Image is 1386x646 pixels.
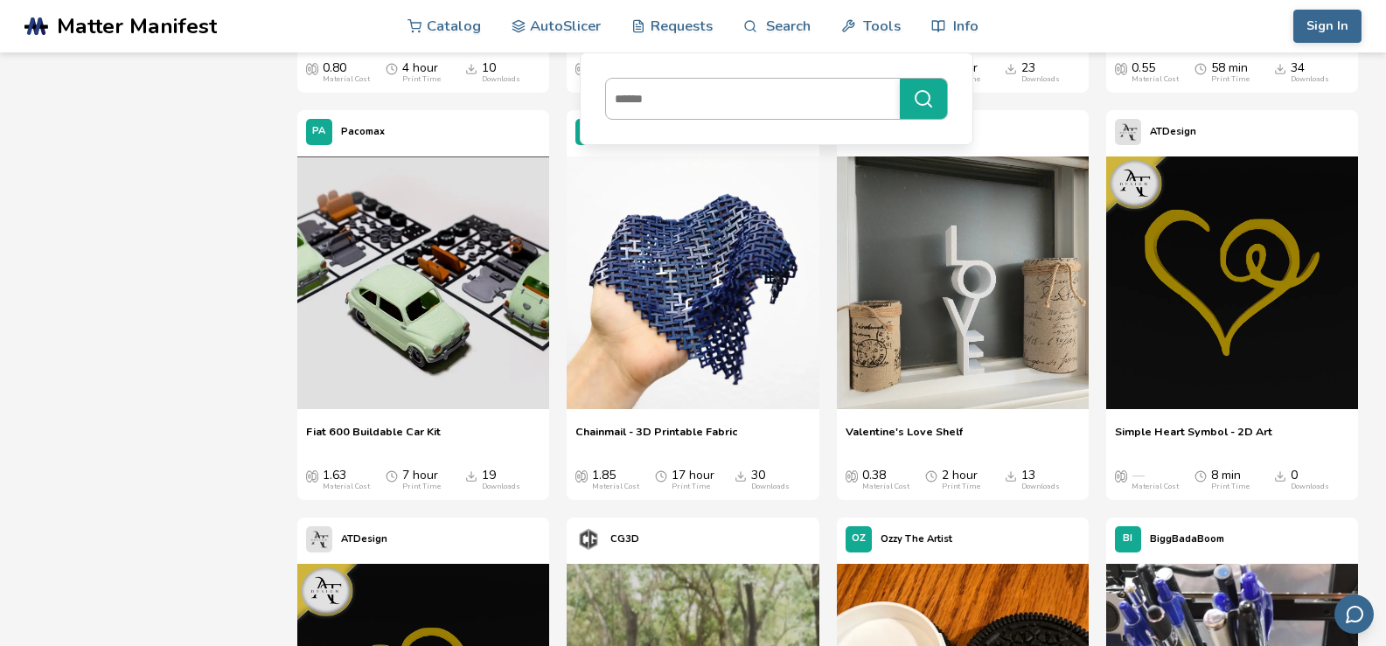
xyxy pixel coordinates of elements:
[672,469,714,491] div: 17 hour
[1211,483,1250,491] div: Print Time
[1150,122,1196,141] p: ATDesign
[1132,469,1144,483] span: —
[323,469,370,491] div: 1.63
[1132,61,1179,84] div: 0.55
[482,61,520,84] div: 10
[1211,75,1250,84] div: Print Time
[942,469,980,491] div: 2 hour
[386,61,398,75] span: Average Print Time
[1115,469,1127,483] span: Average Cost
[575,61,588,75] span: Average Cost
[386,469,398,483] span: Average Print Time
[323,61,370,84] div: 0.80
[306,526,332,552] img: ATDesign's profile
[1021,75,1060,84] div: Downloads
[846,425,963,451] a: Valentine's Love Shelf
[862,483,909,491] div: Material Cost
[306,425,441,451] a: Fiat 600 Buildable Car Kit
[1194,61,1207,75] span: Average Print Time
[482,483,520,491] div: Downloads
[1115,61,1127,75] span: Average Cost
[735,469,747,483] span: Downloads
[1005,469,1017,483] span: Downloads
[1115,119,1141,145] img: ATDesign's profile
[881,530,952,548] p: Ozzy The Artist
[1291,61,1329,84] div: 34
[610,530,639,548] p: CG3D
[1291,469,1329,491] div: 0
[1334,594,1374,634] button: Send feedback via email
[1106,110,1205,154] a: ATDesign's profileATDesign
[751,483,790,491] div: Downloads
[402,61,441,84] div: 4 hour
[1123,533,1132,545] span: BI
[297,517,396,561] a: ATDesign's profileATDesign
[402,469,441,491] div: 7 hour
[402,75,441,84] div: Print Time
[1293,10,1362,43] button: Sign In
[306,469,318,483] span: Average Cost
[1150,530,1224,548] p: BiggBadaBoom
[1115,425,1272,451] a: Simple Heart Symbol - 2D Art
[323,75,370,84] div: Material Cost
[575,526,602,552] img: CG3D's profile
[1194,469,1207,483] span: Average Print Time
[341,122,385,141] p: Pacomax
[575,469,588,483] span: Average Cost
[465,61,477,75] span: Downloads
[1021,61,1060,84] div: 23
[751,469,790,491] div: 30
[1274,469,1286,483] span: Downloads
[1021,469,1060,491] div: 13
[482,469,520,491] div: 19
[57,14,217,38] span: Matter Manifest
[1291,75,1329,84] div: Downloads
[592,469,639,491] div: 1.85
[1211,61,1250,84] div: 58 min
[575,425,737,451] a: Chainmail - 3D Printable Fabric
[1211,469,1250,491] div: 8 min
[323,483,370,491] div: Material Cost
[341,530,387,548] p: ATDesign
[672,483,710,491] div: Print Time
[655,469,667,483] span: Average Print Time
[1132,75,1179,84] div: Material Cost
[402,483,441,491] div: Print Time
[852,533,866,545] span: OZ
[482,75,520,84] div: Downloads
[312,126,325,137] span: PA
[567,517,648,561] a: CG3D's profileCG3D
[1132,483,1179,491] div: Material Cost
[465,469,477,483] span: Downloads
[942,483,980,491] div: Print Time
[1021,483,1060,491] div: Downloads
[846,469,858,483] span: Average Cost
[1005,61,1017,75] span: Downloads
[1274,61,1286,75] span: Downloads
[592,483,639,491] div: Material Cost
[862,469,909,491] div: 0.38
[306,61,318,75] span: Average Cost
[925,469,937,483] span: Average Print Time
[1291,483,1329,491] div: Downloads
